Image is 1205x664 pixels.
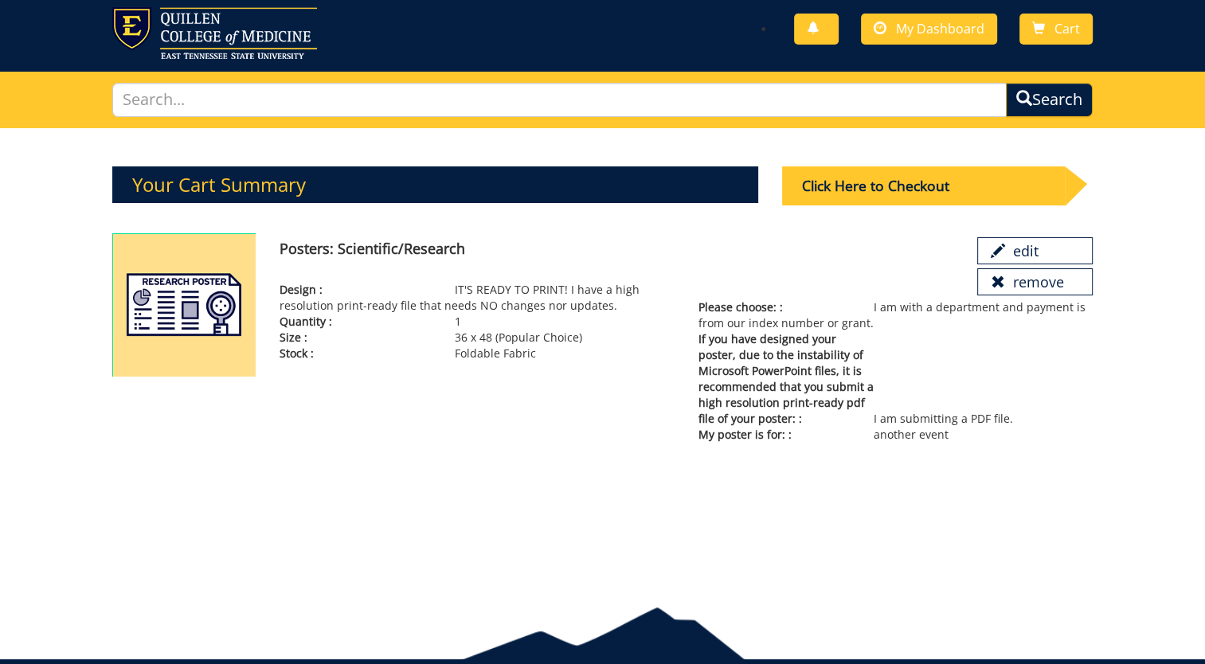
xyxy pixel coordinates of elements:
p: Foldable Fabric [280,346,674,361]
p: another event [698,427,1093,443]
a: My Dashboard [861,14,997,45]
span: If you have designed your poster, due to the instability of Microsoft PowerPoint files, it is rec... [698,331,874,427]
img: ETSU logo [112,7,317,59]
a: edit [977,237,1093,264]
p: I am submitting a PDF file. [698,331,1093,427]
p: 1 [280,314,674,330]
span: Quantity : [280,314,455,330]
button: Search [1006,83,1093,117]
a: remove [977,268,1093,295]
span: My poster is for: : [698,427,874,443]
input: Search... [112,83,1007,117]
span: Design : [280,282,455,298]
div: Click Here to Checkout [782,166,1065,205]
h4: Posters: Scientific/Research [280,241,953,257]
p: I am with a department and payment is from our index number or grant. [698,299,1093,331]
span: Size : [280,330,455,346]
span: Stock : [280,346,455,361]
h3: Your Cart Summary [112,166,758,203]
img: posters-scientific-5aa5927cecefc5.90805739.png [112,233,256,377]
p: 36 x 48 (Popular Choice) [280,330,674,346]
span: My Dashboard [896,20,984,37]
span: Cart [1054,20,1080,37]
a: Click Here to Checkout [782,194,1090,209]
p: IT'S READY TO PRINT! I have a high resolution print-ready file that needs NO changes nor updates. [280,282,674,314]
span: Please choose: : [698,299,874,315]
a: Cart [1019,14,1093,45]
